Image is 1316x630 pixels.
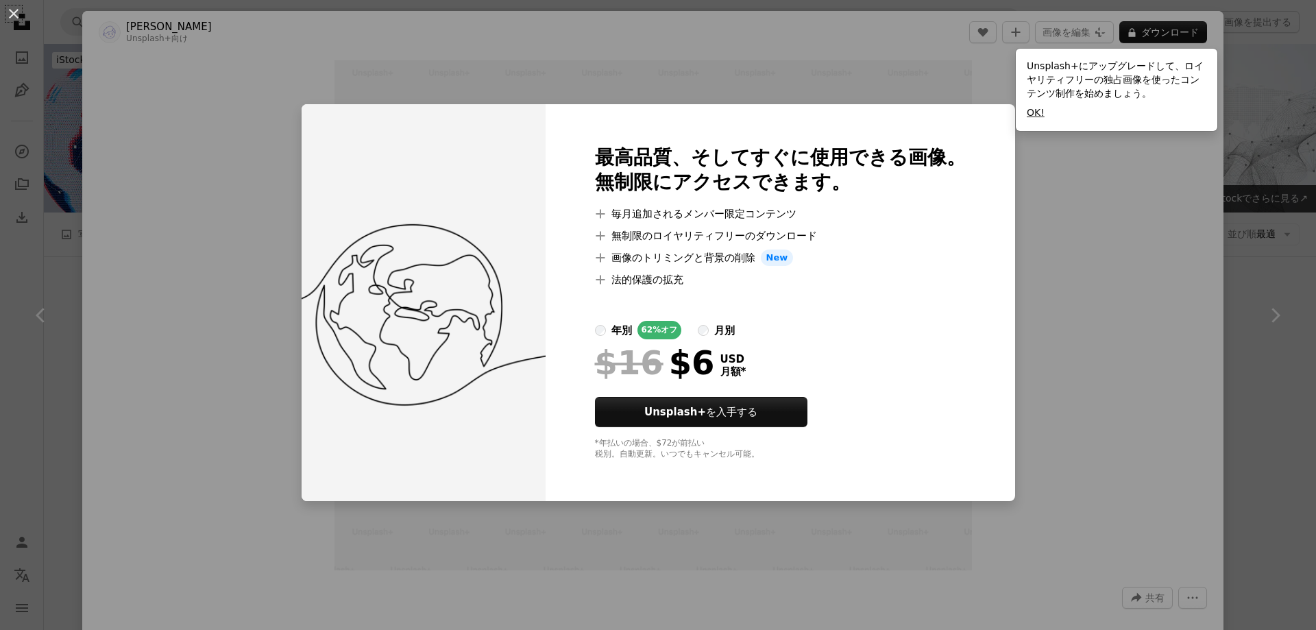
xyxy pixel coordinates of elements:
[595,228,966,244] li: 無制限のロイヤリティフリーのダウンロード
[761,250,794,266] span: New
[595,145,966,195] h2: 最高品質、そしてすぐに使用できる画像。 無制限にアクセスできます。
[1016,49,1217,131] div: Unsplash+にアップグレードして、ロイヤリティフリーの独占画像を使ったコンテンツ制作を始めましょう。
[595,345,663,380] span: $16
[637,321,682,339] div: 62% オフ
[595,397,807,427] button: Unsplash+を入手する
[611,322,632,339] div: 年別
[595,206,966,222] li: 毎月追加されるメンバー限定コンテンツ
[698,325,709,336] input: 月別
[595,438,966,460] div: *年払いの場合、 $72 が前払い 税別。自動更新。いつでもキャンセル可能。
[302,104,546,501] img: premium_vector-1734581848375-fa54dfc717a9
[644,406,706,418] strong: Unsplash+
[595,271,966,288] li: 法的保護の拡充
[595,250,966,266] li: 画像のトリミングと背景の削除
[1027,106,1045,120] button: OK!
[714,322,735,339] div: 月別
[595,345,715,380] div: $6
[595,325,606,336] input: 年別62%オフ
[720,353,746,365] span: USD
